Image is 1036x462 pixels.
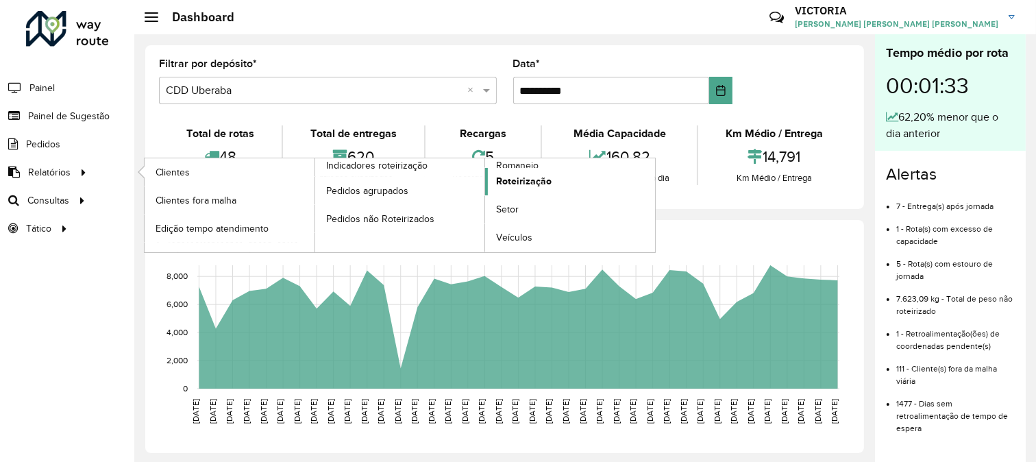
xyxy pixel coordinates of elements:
span: Pedidos não Roteirizados [326,212,434,226]
div: 48 [162,142,278,171]
text: [DATE] [208,399,217,424]
text: [DATE] [259,399,268,424]
div: 160,82 [545,142,693,171]
span: Veículos [496,230,532,245]
span: Roteirização [496,174,552,189]
text: [DATE] [275,399,284,424]
span: Romaneio [496,158,539,173]
div: Recargas [429,125,538,142]
li: 7.623,09 kg - Total de peso não roteirizado [896,282,1015,317]
a: Roteirização [485,168,655,195]
text: 0 [183,384,188,393]
text: 6,000 [166,300,188,308]
text: [DATE] [830,399,839,424]
label: Data [513,56,541,72]
a: Setor [485,196,655,223]
li: 1 - Retroalimentação(ões) de coordenadas pendente(s) [896,317,1015,352]
span: Pedidos [26,137,60,151]
text: [DATE] [679,399,688,424]
h3: VICTORIA [795,4,998,17]
a: Clientes [145,158,314,186]
a: Romaneio [315,158,656,252]
h4: Alertas [886,165,1015,184]
span: Consultas [27,193,69,208]
text: [DATE] [494,399,503,424]
text: 4,000 [166,328,188,337]
text: [DATE] [612,399,621,424]
span: Relatórios [28,165,71,180]
li: 111 - Cliente(s) fora da malha viária [896,352,1015,387]
text: [DATE] [595,399,604,424]
text: [DATE] [293,399,301,424]
span: Pedidos agrupados [326,184,408,198]
div: Tempo médio por rota [886,44,1015,62]
text: [DATE] [326,399,335,424]
h2: Dashboard [158,10,234,25]
div: 14,791 [702,142,847,171]
text: [DATE] [360,399,369,424]
span: Painel de Sugestão [28,109,110,123]
text: [DATE] [427,399,436,424]
text: [DATE] [443,399,452,424]
div: 00:01:33 [886,62,1015,109]
a: Edição tempo atendimento [145,215,314,242]
div: 5 [429,142,538,171]
span: Clientes fora malha [156,193,236,208]
a: Clientes fora malha [145,186,314,214]
text: [DATE] [695,399,704,424]
span: Setor [496,202,519,217]
div: Km Médio / Entrega [702,125,847,142]
a: Pedidos não Roteirizados [315,205,485,232]
span: Tático [26,221,51,236]
div: Média Capacidade [545,125,693,142]
text: [DATE] [662,399,671,424]
text: [DATE] [309,399,318,424]
div: 62,20% menor que o dia anterior [886,109,1015,142]
text: [DATE] [645,399,654,424]
text: [DATE] [545,399,554,424]
text: [DATE] [729,399,738,424]
text: [DATE] [780,399,789,424]
text: [DATE] [746,399,755,424]
a: Indicadores roteirização [145,158,485,252]
a: Pedidos agrupados [315,177,485,204]
span: Clear all [468,82,480,99]
text: [DATE] [460,399,469,424]
text: [DATE] [578,399,587,424]
li: 5 - Rota(s) com estouro de jornada [896,247,1015,282]
text: [DATE] [376,399,385,424]
text: [DATE] [713,399,721,424]
a: Contato Rápido [762,3,791,32]
div: 620 [286,142,421,171]
span: Edição tempo atendimento [156,221,269,236]
span: [PERSON_NAME] [PERSON_NAME] [PERSON_NAME] [795,18,998,30]
a: Veículos [485,224,655,252]
text: [DATE] [628,399,637,424]
text: [DATE] [511,399,520,424]
li: 7 - Entrega(s) após jornada [896,190,1015,212]
span: Indicadores roteirização [326,158,428,173]
div: Total de entregas [286,125,421,142]
text: [DATE] [561,399,570,424]
text: [DATE] [225,399,234,424]
text: [DATE] [528,399,536,424]
div: Km Médio / Entrega [702,171,847,185]
text: [DATE] [393,399,402,424]
text: 2,000 [166,356,188,365]
text: [DATE] [763,399,772,424]
button: Choose Date [709,77,732,104]
text: [DATE] [343,399,351,424]
span: Clientes [156,165,190,180]
text: [DATE] [410,399,419,424]
text: [DATE] [813,399,822,424]
label: Filtrar por depósito [159,56,257,72]
span: Painel [29,81,55,95]
text: 8,000 [166,271,188,280]
text: [DATE] [796,399,805,424]
text: [DATE] [191,399,200,424]
div: Total de rotas [162,125,278,142]
text: [DATE] [242,399,251,424]
li: 1 - Rota(s) com excesso de capacidade [896,212,1015,247]
li: 1477 - Dias sem retroalimentação de tempo de espera [896,387,1015,435]
text: [DATE] [477,399,486,424]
